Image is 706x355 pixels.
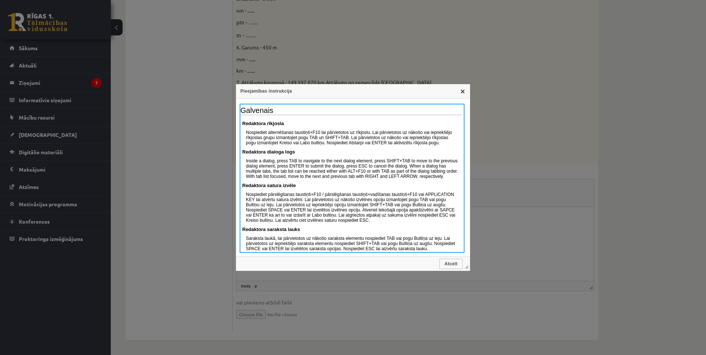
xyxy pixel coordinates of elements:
[242,183,462,188] dt: Redaktora satura izvēle
[440,261,462,266] span: Atcelt
[246,158,458,179] dd: Inside a dialog, press TAB to navigate to the next dialog element, press SHIFT+TAB to move to the...
[236,84,470,99] div: Pieejamības instrukcija
[465,265,468,269] div: Mērogot
[460,88,466,94] a: Aizvērt
[7,7,350,15] body: Bagātinātā teksta redaktors, wiswyg-editor-user-answer-47024816335440
[246,192,458,223] dd: Nospiediet pārslēgšanas taustiņš+F10 / pārslēgšanas taustiņš+vadīšanas taustiņš+F10 vai APPLICATI...
[439,259,463,269] a: Atcelt
[242,121,462,126] dt: Redaktora rīkjosla
[240,106,462,115] h1: Galvenais
[246,236,458,251] dd: Saraksta laukā, lai pārvietotos uz nākošo saraksta elementu nospiediet TAB vai pogu Bultiņa uz le...
[246,130,458,145] dd: Nospiediet alternēšanas taustiņš+F10 lai pārvietotos uz rīkjoslu. Lai pārvietotos uz nākošo vai i...
[240,102,466,255] div: Vispārīgi
[242,227,462,232] dt: Redaktora saraksta lauks
[242,149,462,155] dt: Redaktora dialoga logs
